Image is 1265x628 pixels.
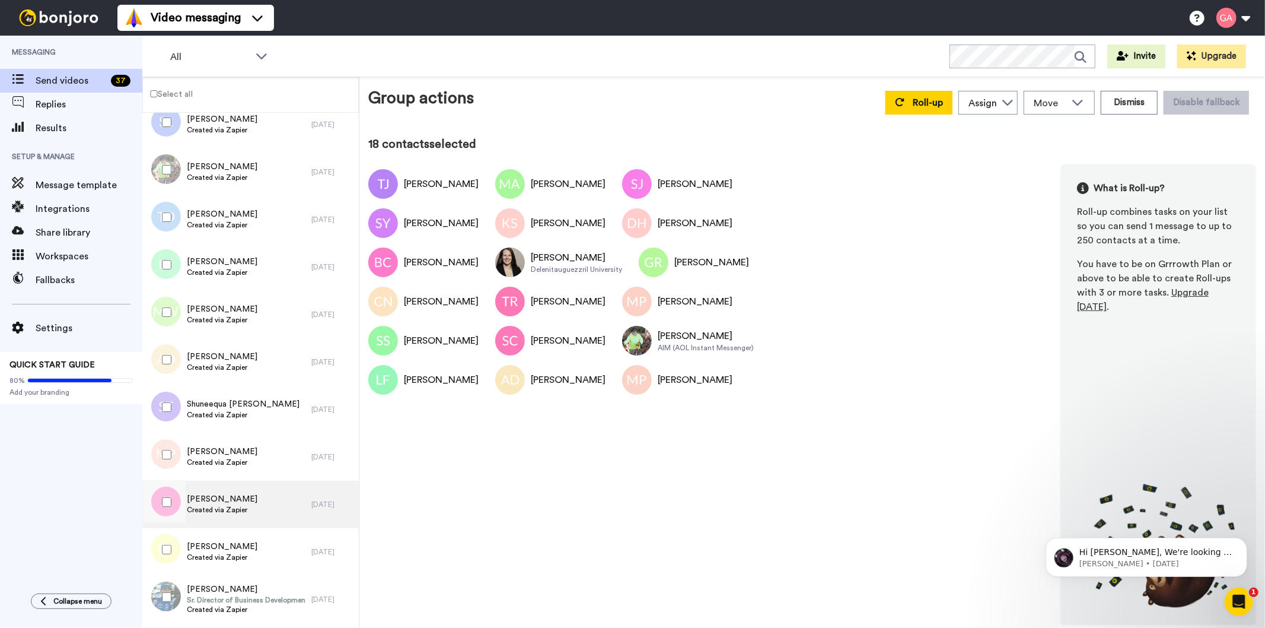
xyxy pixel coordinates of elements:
span: Created via Zapier [187,268,257,277]
div: [PERSON_NAME] [404,373,479,387]
img: Image of Kristin Smith [495,208,525,238]
img: Image of Sylvia Cooper [495,326,525,356]
div: [DATE] [311,500,353,509]
div: Assign [968,96,997,110]
span: [PERSON_NAME] [187,113,257,125]
img: Image of Marshia Allen [495,169,525,199]
span: Created via Zapier [187,315,257,325]
img: Image of Gena Roberts [639,248,668,277]
button: Dismiss [1101,91,1158,115]
iframe: Intercom notifications message [1028,513,1265,596]
button: Roll-up [885,91,952,115]
button: Invite [1107,45,1165,68]
div: You have to be on Grrrowth Plan or above to be able to create Roll-ups with 3 or more tasks. . [1077,257,1239,314]
div: [DATE] [311,310,353,319]
span: [PERSON_NAME] [187,541,257,553]
div: [DATE] [311,215,353,224]
div: [DATE] [311,547,353,557]
span: Roll-up [913,98,943,107]
img: Image of Cassandra Nelson [368,287,398,316]
div: [PERSON_NAME] [404,294,479,309]
div: [PERSON_NAME] [531,177,606,191]
span: Created via Zapier [187,125,257,135]
img: Image of Sylvia Youngblood [368,208,398,238]
div: [PERSON_NAME] [531,373,606,387]
div: [DATE] [311,357,353,367]
button: Disable fallback [1164,91,1249,115]
div: 18 contacts selected [368,136,1256,153]
span: Created via Zapier [187,458,257,467]
div: [PERSON_NAME] [531,250,622,265]
span: Video messaging [151,9,241,26]
div: [PERSON_NAME] [404,177,479,191]
div: [PERSON_NAME] [531,216,606,230]
img: Image of Latonya Finley [368,365,398,395]
span: Created via Zapier [187,410,299,420]
span: Send videos [36,74,106,88]
span: Workspaces [36,249,142,264]
div: [PERSON_NAME] [658,329,754,343]
span: [PERSON_NAME] [187,493,257,505]
div: [PERSON_NAME] [658,373,732,387]
span: [PERSON_NAME] [187,583,305,595]
div: [DATE] [311,120,353,129]
div: [PERSON_NAME] [531,334,606,348]
label: Select all [143,87,193,101]
span: Created via Zapier [187,605,305,614]
img: Image of Diane Hatchett [622,208,652,238]
span: Created via Zapier [187,505,257,515]
img: Image of Marsha Patman [622,287,652,316]
img: Image of Tara Ross-Welsh [495,287,525,316]
span: Collapse menu [53,597,102,606]
input: Select all [150,90,158,98]
span: Replies [36,97,142,112]
img: Image of Annmarie Hoffmann [495,248,525,277]
div: Roll-up combines tasks on your list so you can send 1 message to up to 250 contacts at a time. [1077,205,1239,248]
div: [PERSON_NAME] [658,216,732,230]
div: [PERSON_NAME] [658,177,732,191]
div: Group actions [368,86,474,115]
div: [DATE] [311,167,353,177]
div: [PERSON_NAME] [531,294,606,309]
span: All [170,50,250,64]
span: Share library [36,226,142,240]
span: [PERSON_NAME] [187,303,257,315]
span: Move [1034,96,1066,110]
iframe: Intercom live chat [1225,588,1253,616]
span: Shuneequa [PERSON_NAME] [187,398,299,410]
div: AIM (AOL Instant Messenger) [658,343,754,353]
button: Collapse menu [31,594,111,609]
span: [PERSON_NAME] [187,256,257,268]
span: Created via Zapier [187,220,257,230]
img: Image of Sam Johnson [622,169,652,199]
span: Results [36,121,142,135]
span: Settings [36,321,142,335]
img: Image of Andre Dillard [495,365,525,395]
img: Image of Tiffany James [368,169,398,199]
div: [PERSON_NAME] [404,255,479,269]
span: Integrations [36,202,142,216]
span: [PERSON_NAME] [187,208,257,220]
img: Image of Sy Smith [368,326,398,356]
span: Fallbacks [36,273,142,287]
span: What is Roll-up? [1094,181,1165,195]
div: [DATE] [311,405,353,414]
div: [PERSON_NAME] [658,294,732,309]
span: Created via Zapier [187,553,257,562]
div: [PERSON_NAME] [404,216,479,230]
div: [PERSON_NAME] [674,255,749,269]
span: Created via Zapier [187,173,257,182]
img: vm-color.svg [125,8,144,27]
span: 1 [1249,588,1258,597]
div: [DATE] [311,452,353,462]
button: Upgrade [1177,45,1246,68]
img: Image of Pietraallo Beverly [622,326,652,356]
div: Delenitauguezzril University [531,265,622,274]
span: [PERSON_NAME] [187,351,257,363]
span: Sr. Director of Business Development [187,595,305,605]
